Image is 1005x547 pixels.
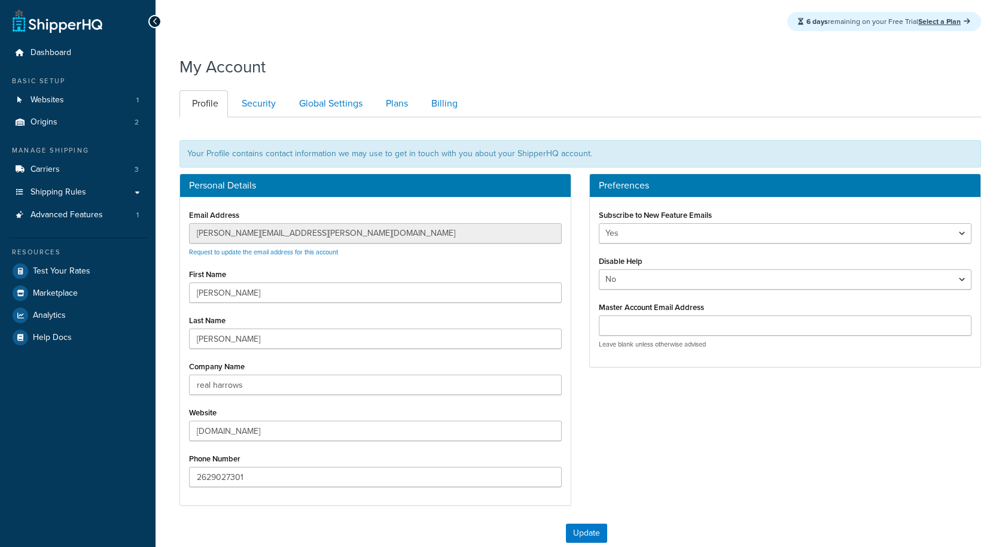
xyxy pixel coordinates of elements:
a: Plans [373,90,418,117]
span: Websites [31,95,64,105]
div: Your Profile contains contact information we may use to get in touch with you about your ShipperH... [179,140,981,168]
li: Carriers [9,159,147,181]
a: Billing [419,90,467,117]
span: Origins [31,117,57,127]
a: Request to update the email address for this account [189,247,338,257]
div: remaining on your Free Trial [787,12,981,31]
span: Help Docs [33,333,72,343]
span: 2 [135,117,139,127]
span: Dashboard [31,48,71,58]
a: Carriers 3 [9,159,147,181]
a: Websites 1 [9,89,147,111]
span: 1 [136,210,139,220]
div: Basic Setup [9,76,147,86]
a: ShipperHQ Home [13,9,102,33]
label: Website [189,408,217,417]
li: Websites [9,89,147,111]
span: Carriers [31,165,60,175]
h3: Preferences [599,180,971,191]
a: Shipping Rules [9,181,147,203]
a: Test Your Rates [9,260,147,282]
a: Dashboard [9,42,147,64]
a: Select a Plan [918,16,970,27]
label: Email Address [189,211,239,220]
label: Last Name [189,316,226,325]
a: Global Settings [287,90,372,117]
label: Company Name [189,362,245,371]
span: 3 [135,165,139,175]
span: Advanced Features [31,210,103,220]
div: Resources [9,247,147,257]
span: Marketplace [33,288,78,299]
span: 1 [136,95,139,105]
strong: 6 days [806,16,828,27]
a: Advanced Features 1 [9,204,147,226]
button: Update [566,524,607,543]
label: Master Account Email Address [599,303,704,312]
a: Marketplace [9,282,147,304]
label: Disable Help [599,257,642,266]
label: First Name [189,270,226,279]
span: Test Your Rates [33,266,90,276]
li: Origins [9,111,147,133]
label: Subscribe to New Feature Emails [599,211,712,220]
div: Manage Shipping [9,145,147,156]
a: Profile [179,90,228,117]
a: Help Docs [9,327,147,348]
li: Advanced Features [9,204,147,226]
a: Security [229,90,285,117]
h3: Personal Details [189,180,562,191]
span: Shipping Rules [31,187,86,197]
h1: My Account [179,55,266,78]
p: Leave blank unless otherwise advised [599,340,971,349]
span: Analytics [33,311,66,321]
a: Origins 2 [9,111,147,133]
label: Phone Number [189,454,240,463]
a: Analytics [9,305,147,326]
